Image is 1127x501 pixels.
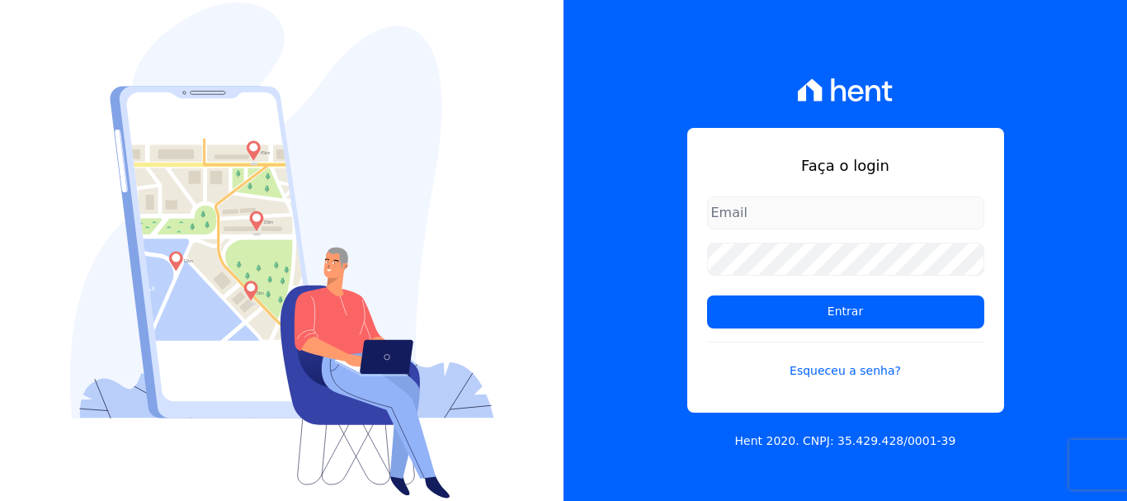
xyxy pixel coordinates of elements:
[707,295,984,328] input: Entrar
[735,432,956,450] p: Hent 2020. CNPJ: 35.429.428/0001-39
[707,154,984,177] h1: Faça o login
[707,196,984,229] input: Email
[70,2,494,499] img: Login
[707,342,984,380] a: Esqueceu a senha?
